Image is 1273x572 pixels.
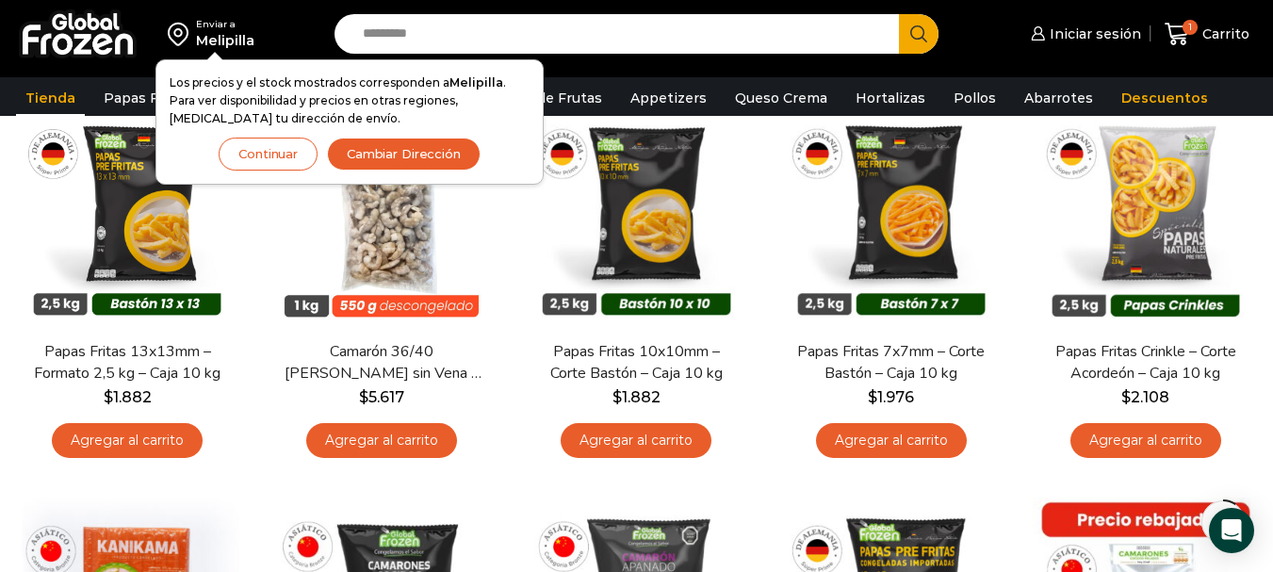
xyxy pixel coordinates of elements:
a: Papas Fritas [94,80,199,116]
p: Los precios y el stock mostrados corresponden a . Para ver disponibilidad y precios en otras regi... [170,74,530,128]
bdi: 1.882 [612,388,661,406]
a: Agregar al carrito: “Papas Fritas Crinkle - Corte Acordeón - Caja 10 kg” [1070,423,1221,458]
bdi: 2.108 [1121,388,1169,406]
button: Cambiar Dirección [327,138,481,171]
bdi: 5.617 [359,388,404,406]
bdi: 1.882 [104,388,152,406]
bdi: 1.976 [868,388,914,406]
a: Agregar al carrito: “Papas Fritas 13x13mm - Formato 2,5 kg - Caja 10 kg” [52,423,203,458]
a: 1 Carrito [1160,12,1254,57]
span: 1 [1183,20,1198,35]
img: address-field-icon.svg [168,18,196,50]
a: Appetizers [621,80,716,116]
strong: Melipilla [449,75,503,90]
a: Pulpa de Frutas [484,80,612,116]
span: $ [612,388,622,406]
button: Continuar [219,138,318,171]
button: Search button [899,14,938,54]
a: Papas Fritas 13x13mm – Formato 2,5 kg – Caja 10 kg [25,341,229,384]
a: Agregar al carrito: “Camarón 36/40 Crudo Pelado sin Vena - Bronze - Caja 10 kg” [306,423,457,458]
span: $ [359,388,368,406]
span: Carrito [1198,25,1249,43]
span: $ [868,388,877,406]
a: Agregar al carrito: “Papas Fritas 7x7mm - Corte Bastón - Caja 10 kg” [816,423,967,458]
a: Papas Fritas Crinkle – Corte Acordeón – Caja 10 kg [1044,341,1248,384]
a: Abarrotes [1015,80,1102,116]
a: Agregar al carrito: “Papas Fritas 10x10mm - Corte Bastón - Caja 10 kg” [561,423,711,458]
span: $ [104,388,113,406]
a: Camarón 36/40 [PERSON_NAME] sin Vena – Bronze – Caja 10 kg [280,341,483,384]
a: Papas Fritas 7x7mm – Corte Bastón – Caja 10 kg [790,341,993,384]
a: Pollos [944,80,1005,116]
a: Queso Crema [726,80,837,116]
a: Tienda [16,80,85,116]
a: Papas Fritas 10x10mm – Corte Bastón – Caja 10 kg [534,341,738,384]
div: Melipilla [196,31,254,50]
span: $ [1121,388,1131,406]
div: Open Intercom Messenger [1209,508,1254,553]
a: Descuentos [1112,80,1217,116]
a: Hortalizas [846,80,935,116]
div: Enviar a [196,18,254,31]
a: Iniciar sesión [1026,15,1141,53]
span: Iniciar sesión [1045,25,1141,43]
